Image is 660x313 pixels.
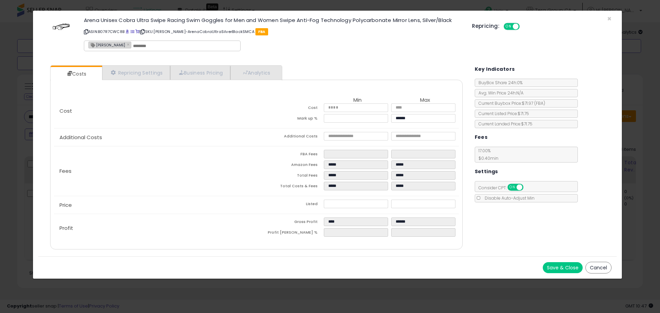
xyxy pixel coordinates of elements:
span: FBA [255,28,268,35]
span: ON [508,185,517,190]
a: Your listing only [135,29,139,34]
button: Cancel [585,262,612,273]
td: Listed [256,200,324,210]
span: BuyBox Share 24h: 0% [475,80,522,86]
td: Total Fees [256,171,324,182]
a: Analytics [230,66,281,80]
span: Current Buybox Price: [475,100,545,106]
td: Additional Costs [256,132,324,143]
span: [PERSON_NAME] [89,42,125,48]
span: × [607,14,612,24]
button: Save & Close [543,262,583,273]
th: Min [324,97,391,103]
img: 31c9ZD1RFIL._SL60_.jpg [51,18,71,38]
span: Current Listed Price: $71.75 [475,111,529,116]
h3: Arena Unisex Cobra Ultra Swipe Racing Swim Goggles for Men and Women Swipe Anti-Fog Technology Po... [84,18,462,23]
p: Fees [54,168,256,174]
span: OFF [522,185,533,190]
p: Cost [54,108,256,114]
span: OFF [519,24,530,30]
span: Disable Auto-Adjust Min [481,195,535,201]
span: ON [504,24,513,30]
a: Business Pricing [170,66,230,80]
td: Amazon Fees [256,160,324,171]
p: Profit [54,225,256,231]
td: FBA Fees [256,150,324,160]
td: Cost [256,103,324,114]
span: Consider CPT: [475,185,532,191]
h5: Settings [475,167,498,176]
td: Profit [PERSON_NAME] % [256,228,324,239]
h5: Fees [475,133,488,142]
p: ASIN: B07R7CWC8B | SKU: [PERSON_NAME]-ArenaCobraUltraSilverBlackSMCA [84,26,462,37]
a: Costs [51,67,101,81]
p: Additional Costs [54,135,256,140]
span: Avg. Win Price 24h: N/A [475,90,524,96]
a: Repricing Settings [102,66,170,80]
th: Max [391,97,459,103]
span: $0.40 min [475,155,498,161]
p: Price [54,202,256,208]
span: ( FBA ) [534,100,545,106]
span: Current Landed Price: $71.75 [475,121,532,127]
td: Total Costs & Fees [256,182,324,192]
span: $71.97 [522,100,545,106]
a: BuyBox page [125,29,129,34]
td: Mark up % [256,114,324,125]
span: 17.00 % [475,148,498,161]
a: All offer listings [131,29,134,34]
a: × [127,41,131,47]
td: Gross Profit [256,217,324,228]
h5: Key Indicators [475,65,515,74]
h5: Repricing: [472,23,499,29]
